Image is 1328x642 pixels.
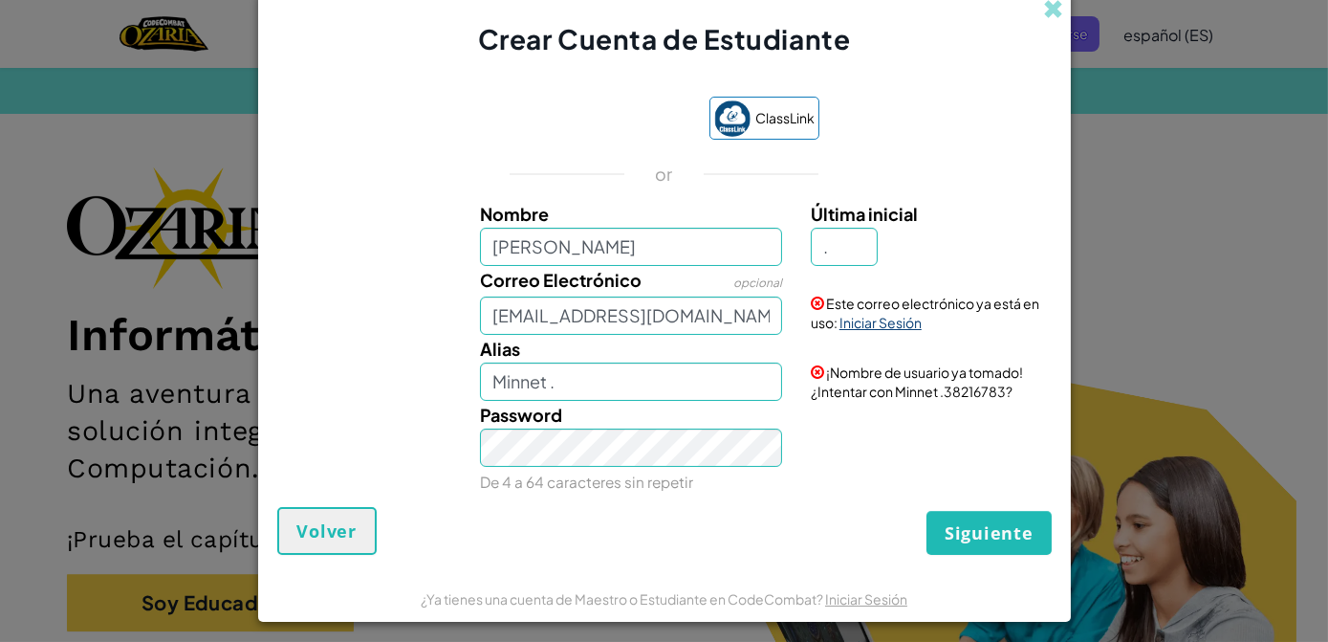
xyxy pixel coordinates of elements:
span: Este correo electrónico ya está en uso: [811,295,1039,331]
p: or [655,163,673,186]
iframe: Botón de Acceder con Google [499,99,700,141]
span: Nombre [480,203,549,225]
span: ¡Nombre de usuario ya tomado! ¿Intentar con Minnet .38216783? [811,364,1023,400]
span: Última inicial [811,203,918,225]
span: ClassLink [755,104,815,132]
img: classlink-logo-small.png [714,100,751,137]
span: Alias [480,338,520,360]
span: opcional [733,276,782,290]
span: Siguiente [945,521,1033,544]
span: Password [480,404,562,426]
span: Crear Cuenta de Estudiante [478,22,851,55]
span: Volver [297,520,357,542]
span: ¿Ya tienes una cuenta de Maestro o Estudiante en CodeCombat? [421,590,825,608]
a: Iniciar Sesión [839,314,922,331]
span: Correo Electrónico [480,269,642,291]
small: De 4 a 64 caracteres sin repetir [480,473,693,491]
button: Siguiente [926,511,1051,555]
a: Iniciar Sesión [825,590,907,608]
button: Volver [277,507,377,555]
